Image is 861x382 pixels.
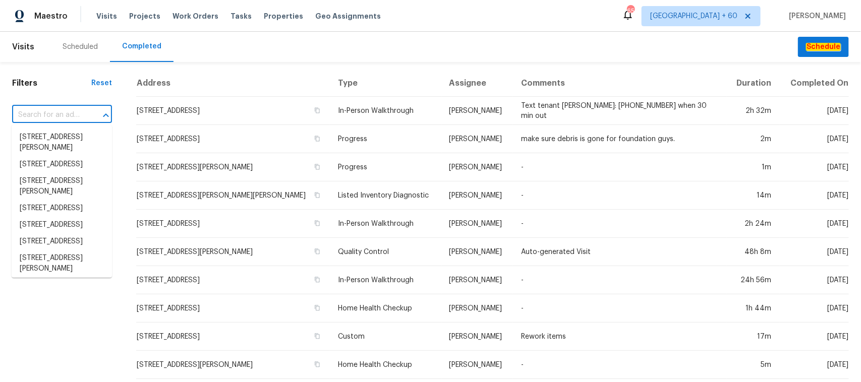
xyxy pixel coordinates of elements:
[96,11,117,21] span: Visits
[798,37,849,57] button: Schedule
[136,294,330,323] td: [STREET_ADDRESS]
[513,323,727,351] td: Rework items
[231,13,252,20] span: Tasks
[330,210,441,238] td: In-Person Walkthrough
[12,173,112,200] li: [STREET_ADDRESS][PERSON_NAME]
[330,323,441,351] td: Custom
[173,11,218,21] span: Work Orders
[780,266,849,294] td: [DATE]
[650,11,737,21] span: [GEOGRAPHIC_DATA] + 60
[780,181,849,210] td: [DATE]
[727,266,780,294] td: 24h 56m
[513,153,727,181] td: -
[136,210,330,238] td: [STREET_ADDRESS]
[313,247,322,256] button: Copy Address
[136,351,330,379] td: [STREET_ADDRESS][PERSON_NAME]
[313,332,322,341] button: Copy Address
[136,70,330,97] th: Address
[12,217,112,233] li: [STREET_ADDRESS]
[12,107,84,123] input: Search for an address...
[330,266,441,294] td: In-Person Walkthrough
[780,323,849,351] td: [DATE]
[441,238,513,266] td: [PERSON_NAME]
[513,181,727,210] td: -
[136,238,330,266] td: [STREET_ADDRESS][PERSON_NAME]
[727,294,780,323] td: 1h 44m
[12,78,91,88] h1: Filters
[441,323,513,351] td: [PERSON_NAME]
[122,41,161,51] div: Completed
[441,351,513,379] td: [PERSON_NAME]
[12,36,34,58] span: Visits
[441,125,513,153] td: [PERSON_NAME]
[513,97,727,125] td: Text tenant [PERSON_NAME]: [PHONE_NUMBER] when 30 min out
[136,266,330,294] td: [STREET_ADDRESS]
[780,238,849,266] td: [DATE]
[313,360,322,369] button: Copy Address
[12,200,112,217] li: [STREET_ADDRESS]
[513,294,727,323] td: -
[441,266,513,294] td: [PERSON_NAME]
[12,156,112,173] li: [STREET_ADDRESS]
[313,219,322,228] button: Copy Address
[441,181,513,210] td: [PERSON_NAME]
[63,42,98,52] div: Scheduled
[780,351,849,379] td: [DATE]
[785,11,846,21] span: [PERSON_NAME]
[313,190,322,200] button: Copy Address
[806,43,841,51] em: Schedule
[330,351,441,379] td: Home Health Checkup
[12,250,112,277] li: [STREET_ADDRESS][PERSON_NAME]
[727,351,780,379] td: 5m
[627,6,634,16] div: 654
[34,11,68,21] span: Maestro
[313,275,322,284] button: Copy Address
[12,233,112,250] li: [STREET_ADDRESS]
[513,238,727,266] td: Auto-generated Visit
[780,97,849,125] td: [DATE]
[129,11,160,21] span: Projects
[99,108,113,122] button: Close
[12,277,112,294] li: [STREET_ADDRESS]
[441,97,513,125] td: [PERSON_NAME]
[727,70,780,97] th: Duration
[136,125,330,153] td: [STREET_ADDRESS]
[330,181,441,210] td: Listed Inventory Diagnostic
[727,210,780,238] td: 2h 24m
[727,97,780,125] td: 2h 32m
[513,266,727,294] td: -
[441,153,513,181] td: [PERSON_NAME]
[136,323,330,351] td: [STREET_ADDRESS]
[313,303,322,312] button: Copy Address
[513,351,727,379] td: -
[136,181,330,210] td: [STREET_ADDRESS][PERSON_NAME][PERSON_NAME]
[313,106,322,115] button: Copy Address
[12,129,112,156] li: [STREET_ADDRESS][PERSON_NAME]
[727,238,780,266] td: 48h 8m
[780,125,849,153] td: [DATE]
[136,153,330,181] td: [STREET_ADDRESS][PERSON_NAME]
[330,125,441,153] td: Progress
[313,162,322,171] button: Copy Address
[264,11,303,21] span: Properties
[313,134,322,143] button: Copy Address
[136,97,330,125] td: [STREET_ADDRESS]
[727,125,780,153] td: 2m
[780,294,849,323] td: [DATE]
[727,323,780,351] td: 17m
[330,70,441,97] th: Type
[330,294,441,323] td: Home Health Checkup
[315,11,381,21] span: Geo Assignments
[780,70,849,97] th: Completed On
[513,70,727,97] th: Comments
[441,210,513,238] td: [PERSON_NAME]
[91,78,112,88] div: Reset
[330,153,441,181] td: Progress
[727,153,780,181] td: 1m
[330,97,441,125] td: In-Person Walkthrough
[330,238,441,266] td: Quality Control
[441,70,513,97] th: Assignee
[727,181,780,210] td: 14m
[441,294,513,323] td: [PERSON_NAME]
[513,210,727,238] td: -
